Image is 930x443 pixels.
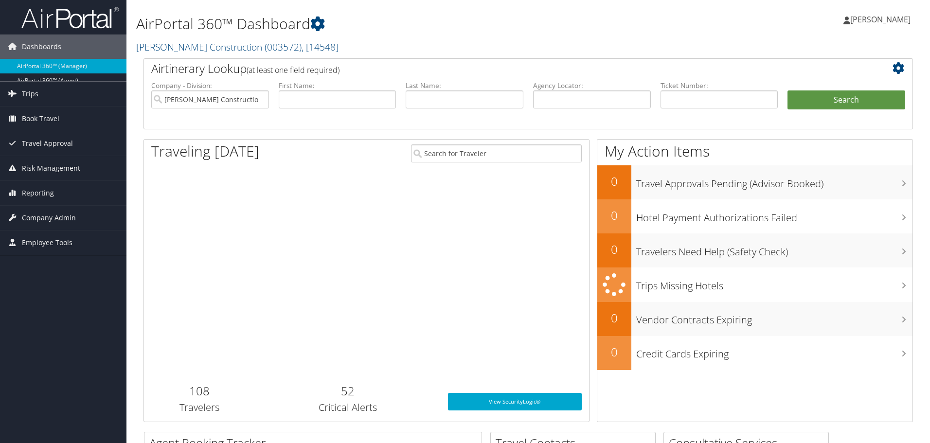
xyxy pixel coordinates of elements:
[151,81,269,90] label: Company - Division:
[22,35,61,59] span: Dashboards
[21,6,119,29] img: airportal-logo.png
[406,81,523,90] label: Last Name:
[597,267,912,302] a: Trips Missing Hotels
[22,230,72,255] span: Employee Tools
[597,344,631,360] h2: 0
[22,181,54,205] span: Reporting
[151,60,841,77] h2: Airtinerary Lookup
[597,207,631,224] h2: 0
[136,14,659,34] h1: AirPortal 360™ Dashboard
[661,81,778,90] label: Ticket Number:
[279,81,396,90] label: First Name:
[597,233,912,267] a: 0Travelers Need Help (Safety Check)
[22,156,80,180] span: Risk Management
[247,65,340,75] span: (at least one field required)
[597,310,631,326] h2: 0
[636,172,912,191] h3: Travel Approvals Pending (Advisor Booked)
[265,40,302,53] span: ( 003572 )
[636,342,912,361] h3: Credit Cards Expiring
[151,141,259,161] h1: Traveling [DATE]
[22,206,76,230] span: Company Admin
[850,14,911,25] span: [PERSON_NAME]
[636,206,912,225] h3: Hotel Payment Authorizations Failed
[302,40,339,53] span: , [ 14548 ]
[597,165,912,199] a: 0Travel Approvals Pending (Advisor Booked)
[636,308,912,327] h3: Vendor Contracts Expiring
[597,336,912,370] a: 0Credit Cards Expiring
[597,199,912,233] a: 0Hotel Payment Authorizations Failed
[636,274,912,293] h3: Trips Missing Hotels
[636,240,912,259] h3: Travelers Need Help (Safety Check)
[136,40,339,53] a: [PERSON_NAME] Construction
[597,302,912,336] a: 0Vendor Contracts Expiring
[533,81,651,90] label: Agency Locator:
[263,401,433,414] h3: Critical Alerts
[22,106,59,131] span: Book Travel
[22,131,73,156] span: Travel Approval
[151,401,248,414] h3: Travelers
[263,383,433,399] h2: 52
[448,393,582,410] a: View SecurityLogic®
[597,173,631,190] h2: 0
[151,383,248,399] h2: 108
[22,82,38,106] span: Trips
[597,241,631,258] h2: 0
[843,5,920,34] a: [PERSON_NAME]
[787,90,905,110] button: Search
[411,144,582,162] input: Search for Traveler
[597,141,912,161] h1: My Action Items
